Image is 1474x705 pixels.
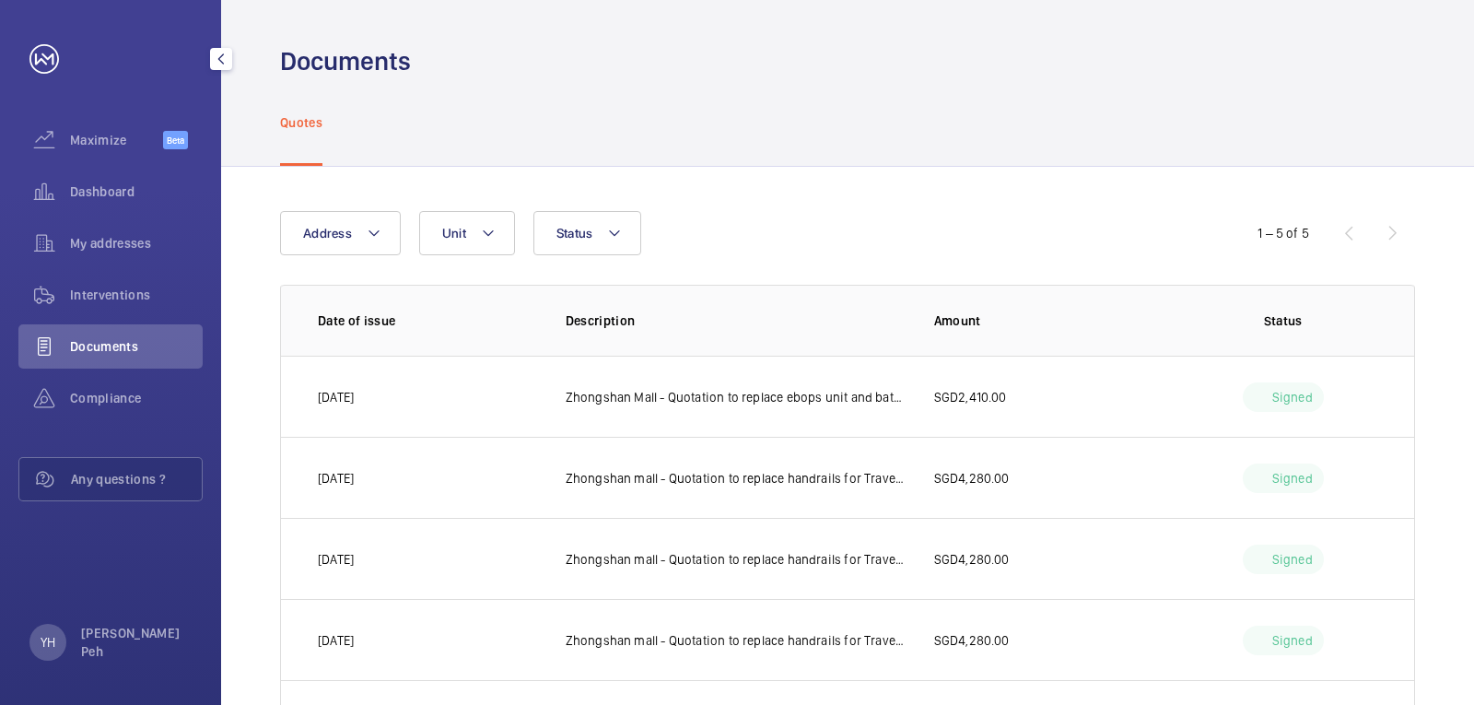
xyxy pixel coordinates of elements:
[318,311,536,330] p: Date of issue
[556,226,593,241] span: Status
[1272,388,1313,406] p: Signed
[70,286,203,304] span: Interventions
[419,211,515,255] button: Unit
[566,311,905,330] p: Description
[280,44,411,78] h1: Documents
[70,182,203,201] span: Dashboard
[70,337,203,356] span: Documents
[934,469,1010,488] p: SGD4,280.00
[934,631,1010,650] p: SGD4,280.00
[280,211,401,255] button: Address
[934,550,1010,569] p: SGD4,280.00
[70,389,203,407] span: Compliance
[1272,550,1313,569] p: Signed
[1272,469,1313,488] p: Signed
[280,113,322,132] p: Quotes
[566,550,905,569] p: Zhongshan mall - Quotation to replace handrails for Travelator 8
[163,131,188,149] span: Beta
[442,226,466,241] span: Unit
[934,311,1160,330] p: Amount
[533,211,642,255] button: Status
[41,633,55,652] p: YH
[71,470,202,488] span: Any questions ?
[566,631,905,650] p: Zhongshan mall - Quotation to replace handrails for Travelator 2
[303,226,352,241] span: Address
[70,234,203,253] span: My addresses
[318,550,354,569] p: [DATE]
[1188,311,1377,330] p: Status
[934,388,1007,406] p: SGD2,410.00
[318,469,354,488] p: [DATE]
[1272,631,1313,650] p: Signed
[1258,224,1309,242] div: 1 – 5 of 5
[70,131,163,149] span: Maximize
[566,388,905,406] p: Zhongshan Mall - Quotation to replace ebops unit and batteries
[318,388,354,406] p: [DATE]
[318,631,354,650] p: [DATE]
[566,469,905,488] p: Zhongshan mall - Quotation to replace handrails for Travelator 5
[81,624,192,661] p: [PERSON_NAME] Peh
